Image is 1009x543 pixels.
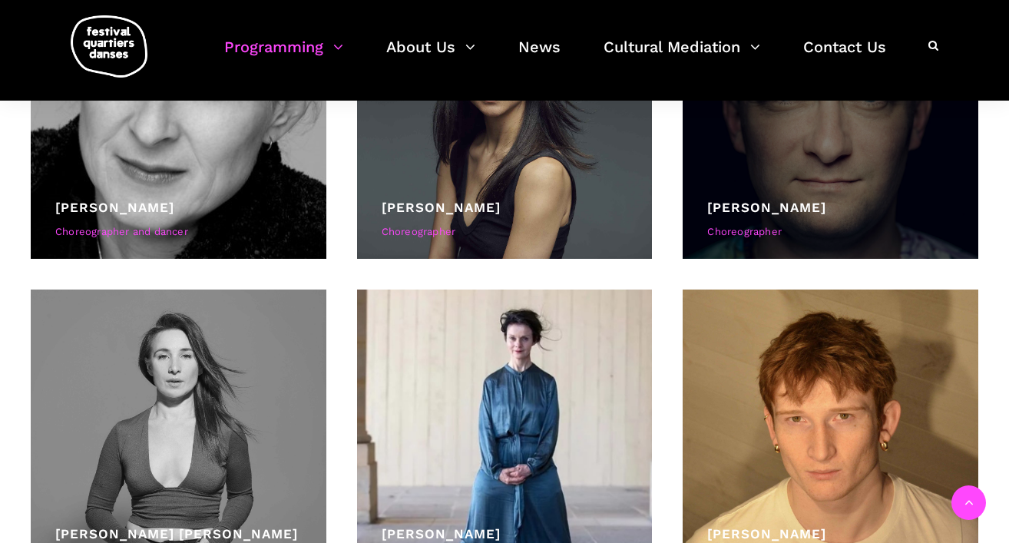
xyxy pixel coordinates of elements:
img: logo-fqd-med [71,15,147,78]
a: Cultural Mediation [604,34,760,79]
a: News [518,34,561,79]
a: [PERSON_NAME] [382,526,501,541]
div: Choreographer and dancer [55,224,302,240]
a: [PERSON_NAME] [382,200,501,215]
a: About Us [386,34,475,79]
div: Choreographer [707,224,954,240]
a: [PERSON_NAME] [707,526,826,541]
a: Contact Us [803,34,886,79]
div: Choreographer [382,224,628,240]
a: [PERSON_NAME] [PERSON_NAME] [55,526,298,541]
a: [PERSON_NAME] [55,200,174,215]
a: Programming [224,34,343,79]
a: [PERSON_NAME] [707,200,826,215]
